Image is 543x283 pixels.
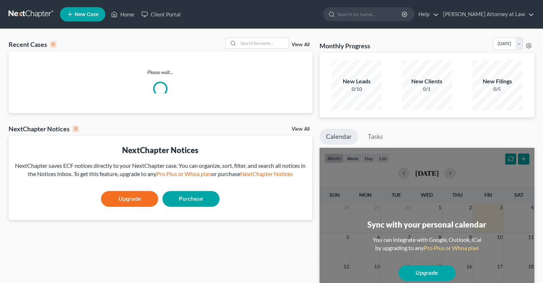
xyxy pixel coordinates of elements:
a: Tasks [361,129,389,145]
div: New Clients [402,77,452,86]
div: Recent Cases [9,40,56,49]
div: NextChapter saves ECF notices directly to your NextChapter case. You can organize, sort, filter, ... [14,162,307,178]
div: NextChapter Notices [9,125,79,133]
a: NextChapter Notices [240,170,293,177]
div: 0 [50,41,56,48]
div: Sync with your personal calendar [367,219,486,230]
div: NextChapter Notices [14,145,307,156]
span: New Case [75,12,99,17]
div: 0/1 [402,86,452,93]
input: Search by name... [337,8,403,21]
div: 0 [72,126,79,132]
h3: Monthly Progress [320,42,370,50]
div: New Filings [472,77,522,86]
a: Calendar [320,129,358,145]
p: Please wait... [9,69,312,76]
div: 0/10 [332,86,382,93]
a: Client Portal [138,8,184,21]
a: Purchase [162,191,220,207]
div: New Leads [332,77,382,86]
a: Help [415,8,439,21]
a: Pro Plus or Whoa plan [156,170,211,177]
a: View All [292,127,310,132]
a: Home [107,8,138,21]
a: View All [292,42,310,47]
a: Upgrade [398,265,456,281]
a: [PERSON_NAME] Attorney at Law [439,8,534,21]
div: You can integrate with Google, Outlook, iCal by upgrading to any [370,236,484,252]
input: Search by name... [238,38,288,48]
a: Upgrade [101,191,158,207]
a: Pro Plus or Whoa plan [424,244,479,251]
div: 0/5 [472,86,522,93]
